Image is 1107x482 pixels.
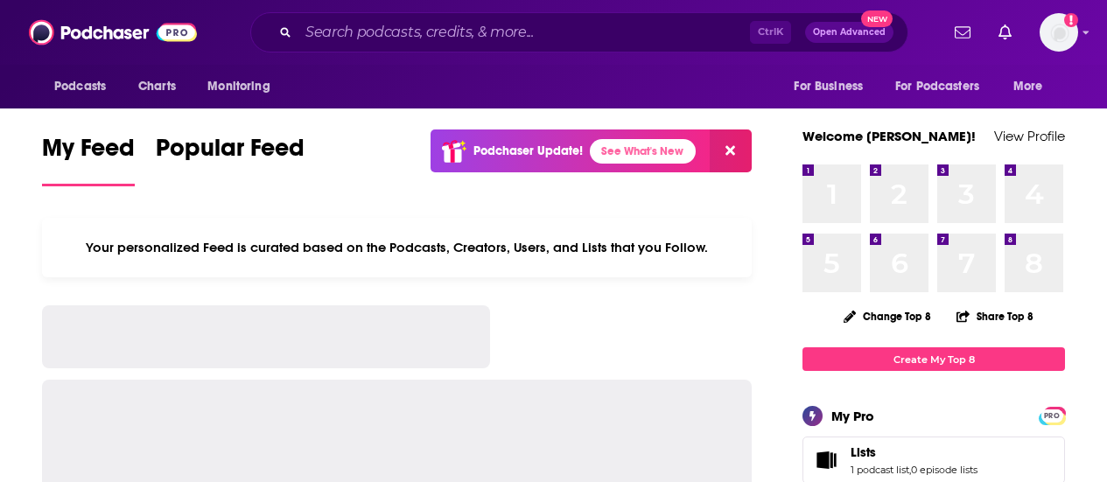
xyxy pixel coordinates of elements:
img: Podchaser - Follow, Share and Rate Podcasts [29,16,197,49]
span: PRO [1041,409,1062,423]
button: open menu [1001,70,1065,103]
button: open menu [781,70,885,103]
span: Ctrl K [750,21,791,44]
a: Charts [127,70,186,103]
input: Search podcasts, credits, & more... [298,18,750,46]
span: My Feed [42,133,135,173]
span: More [1013,74,1043,99]
p: Podchaser Update! [473,143,583,158]
span: Podcasts [54,74,106,99]
button: open menu [42,70,129,103]
span: Popular Feed [156,133,305,173]
a: Show notifications dropdown [991,17,1019,47]
svg: Add a profile image [1064,13,1078,27]
span: For Business [794,74,863,99]
span: Lists [851,444,876,460]
div: My Pro [831,408,874,424]
a: My Feed [42,133,135,186]
button: Change Top 8 [833,305,942,327]
span: Monitoring [207,74,270,99]
a: Show notifications dropdown [948,17,977,47]
span: , [909,464,911,476]
span: For Podcasters [895,74,979,99]
span: Logged in as LBraverman [1040,13,1078,52]
a: Lists [851,444,977,460]
a: PRO [1041,409,1062,422]
a: Lists [809,448,844,472]
button: Open AdvancedNew [805,22,893,43]
a: 1 podcast list [851,464,909,476]
a: 0 episode lists [911,464,977,476]
span: Open Advanced [813,28,886,37]
span: Charts [138,74,176,99]
a: Welcome [PERSON_NAME]! [802,128,976,144]
div: Search podcasts, credits, & more... [250,12,908,52]
a: See What's New [590,139,696,164]
a: View Profile [994,128,1065,144]
div: Your personalized Feed is curated based on the Podcasts, Creators, Users, and Lists that you Follow. [42,218,752,277]
button: Share Top 8 [956,299,1034,333]
button: open menu [195,70,292,103]
img: User Profile [1040,13,1078,52]
a: Popular Feed [156,133,305,186]
a: Create My Top 8 [802,347,1065,371]
span: New [861,10,893,27]
button: open menu [884,70,1005,103]
button: Show profile menu [1040,13,1078,52]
